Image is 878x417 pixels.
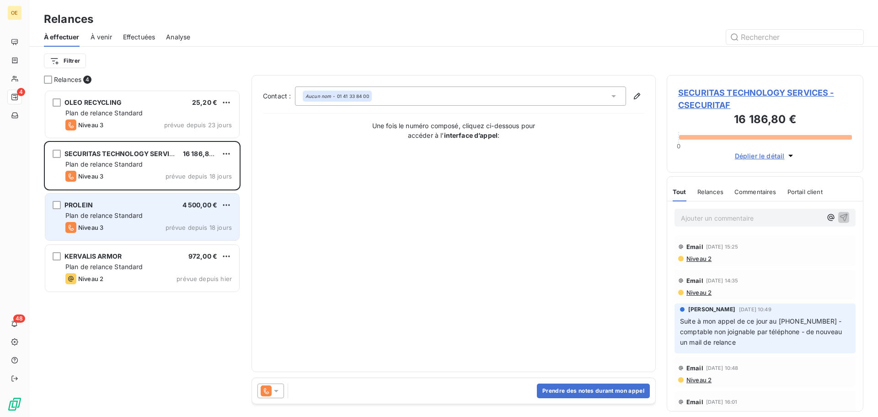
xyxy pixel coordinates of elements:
span: SECURITAS TECHNOLOGY SERVICES - CSECURITAF [678,87,852,111]
span: [DATE] 15:25 [706,244,739,249]
span: [DATE] 14:35 [706,278,739,283]
span: 25,20 € [192,98,217,106]
span: À venir [91,32,112,42]
span: Plan de relance Standard [65,263,143,271]
span: Effectuées [123,32,155,42]
span: [DATE] 16:01 [706,399,738,405]
span: Tout [673,188,686,195]
h3: 16 186,80 € [678,111,852,130]
button: Déplier le détail [732,151,798,161]
button: Filtrer [44,54,86,68]
div: OE [7,5,22,20]
span: Plan de relance Standard [65,211,143,219]
span: Niveau 3 [78,173,103,180]
span: [DATE] 10:49 [739,307,771,312]
span: Niveau 2 [685,289,712,296]
button: Prendre des notes durant mon appel [537,384,650,398]
span: Relances [697,188,723,195]
span: Analyse [166,32,190,42]
span: Email [686,398,703,406]
span: Niveau 2 [685,376,712,384]
input: Rechercher [726,30,863,44]
span: 0 [677,142,680,150]
span: prévue depuis 18 jours [166,224,232,231]
img: Logo LeanPay [7,397,22,412]
span: Email [686,364,703,372]
em: Aucun nom [305,93,331,99]
p: Une fois le numéro composé, cliquez ci-dessous pour accéder à l’ : [362,121,545,140]
span: 4 [17,88,25,96]
span: PROLEIN [64,201,93,209]
span: prévue depuis 18 jours [166,173,232,180]
span: 972,00 € [188,252,217,260]
span: KERVALIS ARMOR [64,252,122,260]
span: Plan de relance Standard [65,109,143,117]
span: Niveau 2 [685,255,712,262]
span: À effectuer [44,32,80,42]
span: Niveau 3 [78,224,103,231]
span: Commentaires [734,188,776,195]
iframe: Intercom live chat [847,386,869,408]
span: prévue depuis 23 jours [164,121,232,129]
div: - 01 41 33 84 00 [305,93,369,99]
h3: Relances [44,11,93,27]
span: OLEO RECYCLING [64,98,122,106]
div: grid [44,90,241,417]
span: [DATE] 10:48 [706,365,739,371]
span: Portail client [787,188,823,195]
span: Email [686,277,703,284]
span: [PERSON_NAME] [688,305,735,314]
span: Relances [54,75,81,84]
span: Niveau 3 [78,121,103,129]
span: prévue depuis hier [177,275,232,282]
span: Email [686,243,703,250]
span: Niveau 2 [78,275,103,282]
span: 4 500,00 € [182,201,218,209]
strong: interface d’appel [444,131,498,139]
span: Plan de relance Standard [65,160,143,168]
span: Déplier le détail [735,151,785,161]
span: SECURITAS TECHNOLOGY SERVICES [64,150,182,157]
span: Suite à mon appel de ce jour au [PHONE_NUMBER] - comptable non joignable par téléphone - de nouve... [680,317,844,346]
label: Contact : [263,92,295,101]
span: 4 [83,76,91,84]
span: 16 186,80 € [183,150,219,157]
span: 48 [13,314,25,323]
